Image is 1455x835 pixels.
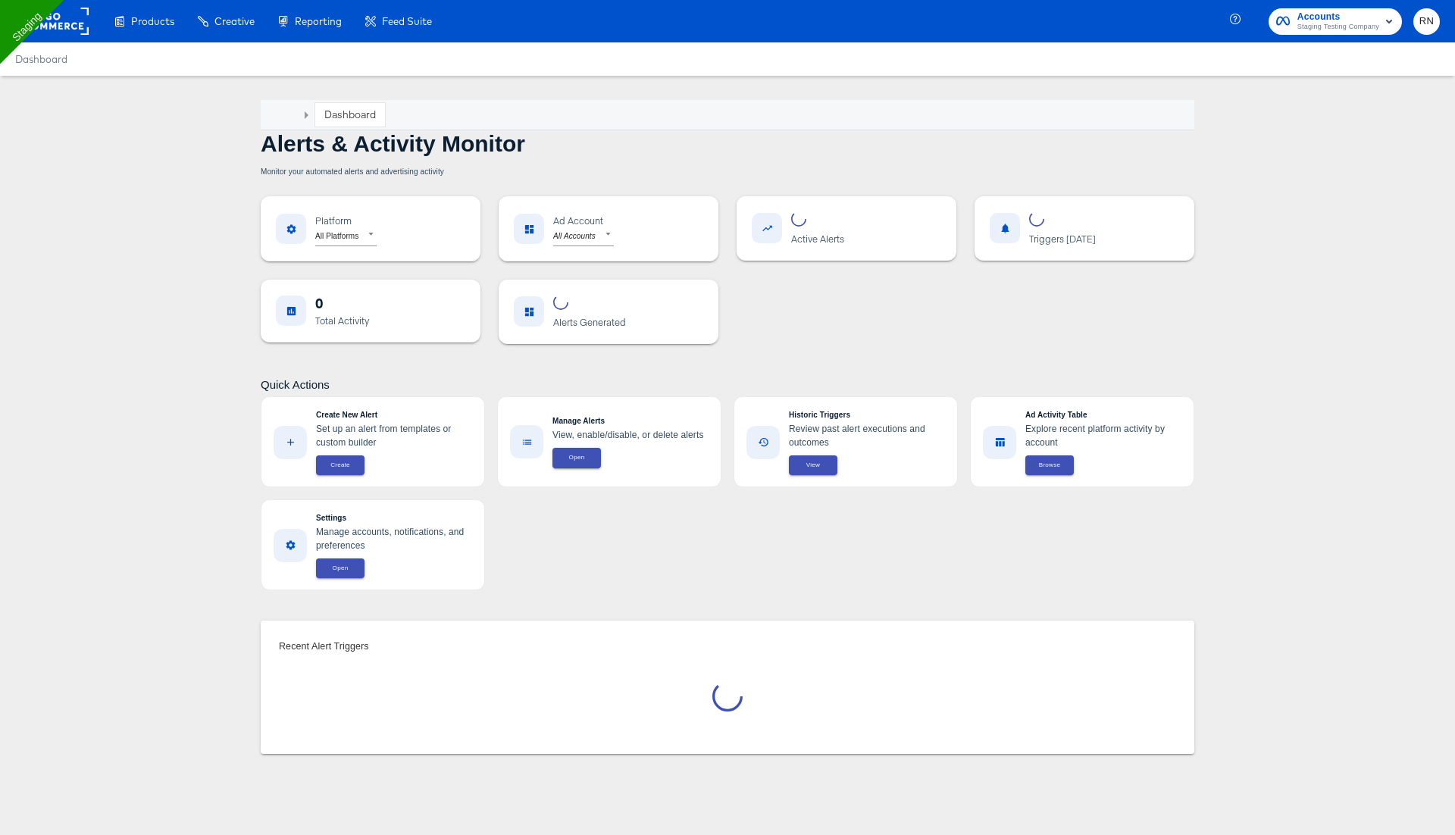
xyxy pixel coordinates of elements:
p: Ad Activity Table [1025,409,1181,421]
p: Settings [316,512,472,524]
div: 0 [315,295,369,311]
div: All Accounts [553,227,614,246]
span: Creative [214,15,255,27]
span: Open [325,563,355,574]
span: Reporting [295,15,342,27]
a: Dashboard [324,108,376,121]
p: Historic Triggers [789,409,945,421]
div: Active Alerts [791,233,844,245]
div: Ad Account [553,214,614,227]
p: Manage accounts, notifications, and preferences [316,525,472,552]
div: All Platforms [315,227,377,246]
button: AccountsStaging Testing Company [1269,8,1402,35]
div: Triggers [DATE] [1029,233,1096,245]
button: RN [1413,8,1440,35]
button: Browse [1025,455,1074,475]
p: Set up an alert from templates or custom builder [316,422,472,449]
button: View [789,455,837,475]
div: Alerts Generated [553,316,626,329]
h6: Monitor your automated alerts and advertising activity [261,165,715,179]
span: Open [562,452,592,463]
h6: Recent Alert Triggers [279,639,1176,654]
p: Review past alert executions and outcomes [789,422,945,449]
h1: Alerts & Activity Monitor [261,130,715,157]
div: Platform [315,214,377,227]
div: Total Activity [315,314,369,327]
button: Open [316,558,365,578]
button: Open [552,448,601,468]
p: View, enable/disable, or delete alerts [552,428,709,442]
span: Create [325,460,355,471]
em: All Accounts [553,232,596,240]
span: View [798,460,828,471]
button: Create [316,455,365,475]
h5: Quick Actions [261,377,1194,392]
a: Dashboard [15,53,67,65]
span: Staging Testing Company [1297,21,1379,33]
span: RN [1419,13,1434,30]
span: Accounts [1297,9,1379,25]
span: Products [131,15,174,27]
p: Create New Alert [316,409,472,421]
span: Browse [1034,460,1065,471]
span: Feed Suite [382,15,432,27]
p: Manage Alerts [552,415,709,427]
p: Explore recent platform activity by account [1025,422,1181,449]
